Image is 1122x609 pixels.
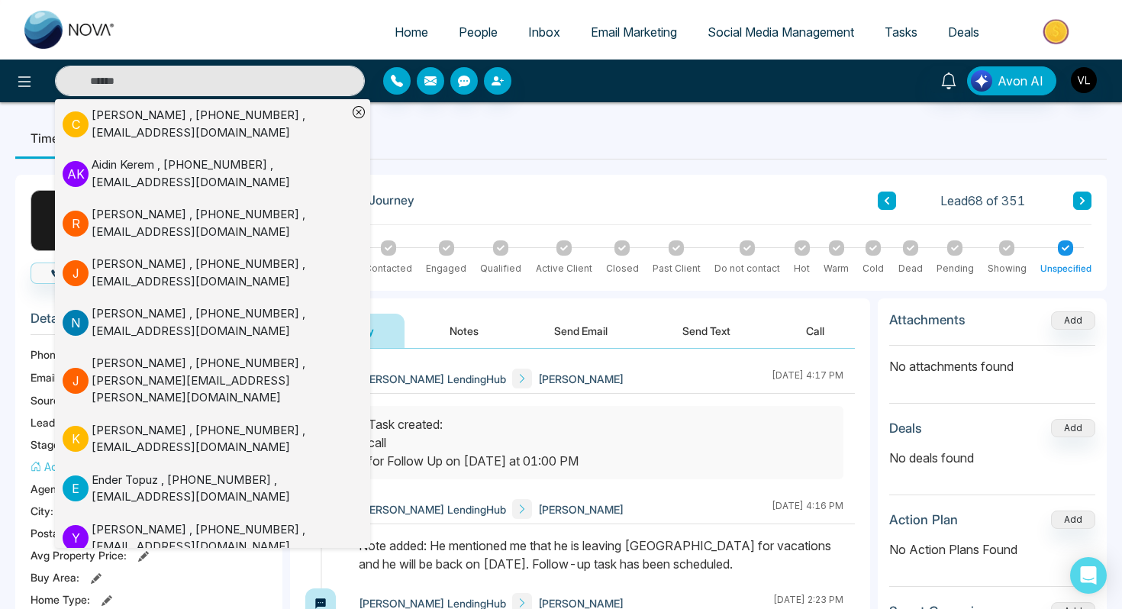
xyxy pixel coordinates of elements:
div: H [31,190,92,251]
h3: Action Plan [889,512,958,527]
div: Pending [937,262,974,275]
span: Social Media Management [708,24,854,40]
div: [PERSON_NAME] , [PHONE_NUMBER] , [EMAIL_ADDRESS][DOMAIN_NAME] [92,107,347,141]
button: Send Text [652,314,761,348]
h3: Deals [889,420,922,436]
div: Cold [862,262,884,275]
button: Notes [419,314,509,348]
span: Postal Code : [31,525,93,541]
div: Unspecified [1040,262,1091,275]
div: Contacted [365,262,412,275]
span: Email Marketing [591,24,677,40]
span: Add [1051,313,1095,326]
span: Email: [31,369,60,385]
button: Call [775,314,855,348]
span: Avg Property Price : [31,547,127,563]
div: Showing [988,262,1027,275]
h3: Details [31,311,267,334]
a: Social Media Management [692,18,869,47]
div: [DATE] 4:17 PM [772,369,843,388]
span: Deals [948,24,979,40]
h3: Attachments [889,312,966,327]
button: Add [1051,419,1095,437]
p: E [63,475,89,501]
span: Lead 68 of 351 [940,192,1025,210]
div: Aidin Kerem , [PHONE_NUMBER] , [EMAIL_ADDRESS][DOMAIN_NAME] [92,156,347,191]
span: Inbox [528,24,560,40]
span: [PERSON_NAME] [538,371,624,387]
span: Tasks [885,24,917,40]
span: Source: [31,392,69,408]
button: Call [31,263,105,284]
span: Phone: [31,346,65,362]
span: Home Type : [31,591,90,607]
span: Avon AI [998,72,1043,90]
div: [DATE] 4:16 PM [772,499,843,519]
p: C [63,111,89,137]
img: Lead Flow [971,70,992,92]
a: Inbox [513,18,576,47]
div: Hot [794,262,810,275]
div: Active Client [536,262,592,275]
button: Add [1051,311,1095,330]
div: [PERSON_NAME] , [PHONE_NUMBER] , [EMAIL_ADDRESS][DOMAIN_NAME] [92,305,347,340]
span: People [459,24,498,40]
a: People [443,18,513,47]
li: Timeline [15,118,94,159]
button: Avon AI [967,66,1056,95]
p: J [63,368,89,394]
p: K [63,426,89,452]
div: Past Client [653,262,701,275]
a: Tasks [869,18,933,47]
img: Nova CRM Logo [24,11,116,49]
div: Do not contact [714,262,780,275]
a: Email Marketing [576,18,692,47]
span: Agent: [31,481,63,497]
span: Lead Type: [31,414,85,430]
div: Dead [898,262,923,275]
p: No Action Plans Found [889,540,1095,559]
div: Open Intercom Messenger [1070,557,1107,594]
div: [PERSON_NAME] , [PHONE_NUMBER] , [EMAIL_ADDRESS][DOMAIN_NAME] [92,256,347,290]
div: [PERSON_NAME] , [PHONE_NUMBER] , [EMAIL_ADDRESS][DOMAIN_NAME] [92,206,347,240]
span: [PERSON_NAME] LendingHub [359,501,506,517]
div: Warm [824,262,849,275]
p: A K [63,161,89,187]
button: Add Address [31,459,110,475]
a: Home [379,18,443,47]
button: Add [1051,511,1095,529]
div: [PERSON_NAME] , [PHONE_NUMBER] , [EMAIL_ADDRESS][DOMAIN_NAME] [92,521,347,556]
p: No attachments found [889,346,1095,375]
div: Ender Topuz , [PHONE_NUMBER] , [EMAIL_ADDRESS][DOMAIN_NAME] [92,472,347,506]
p: R [63,211,89,237]
span: City : [31,503,53,519]
img: Market-place.gif [1002,14,1113,49]
p: J [63,260,89,286]
span: [PERSON_NAME] LendingHub [359,371,506,387]
span: Home [395,24,428,40]
span: [PERSON_NAME] [538,501,624,517]
div: Qualified [480,262,521,275]
div: Engaged [426,262,466,275]
img: User Avatar [1071,67,1097,93]
p: Y [63,525,89,551]
div: [PERSON_NAME] , [PHONE_NUMBER] , [PERSON_NAME][EMAIL_ADDRESS][PERSON_NAME][DOMAIN_NAME] [92,355,347,407]
p: No deals found [889,449,1095,467]
button: Send Email [524,314,638,348]
div: Closed [606,262,639,275]
div: [PERSON_NAME] , [PHONE_NUMBER] , [EMAIL_ADDRESS][DOMAIN_NAME] [92,422,347,456]
a: Deals [933,18,995,47]
p: N [63,310,89,336]
span: Stage: [31,437,63,453]
span: Buy Area : [31,569,79,585]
